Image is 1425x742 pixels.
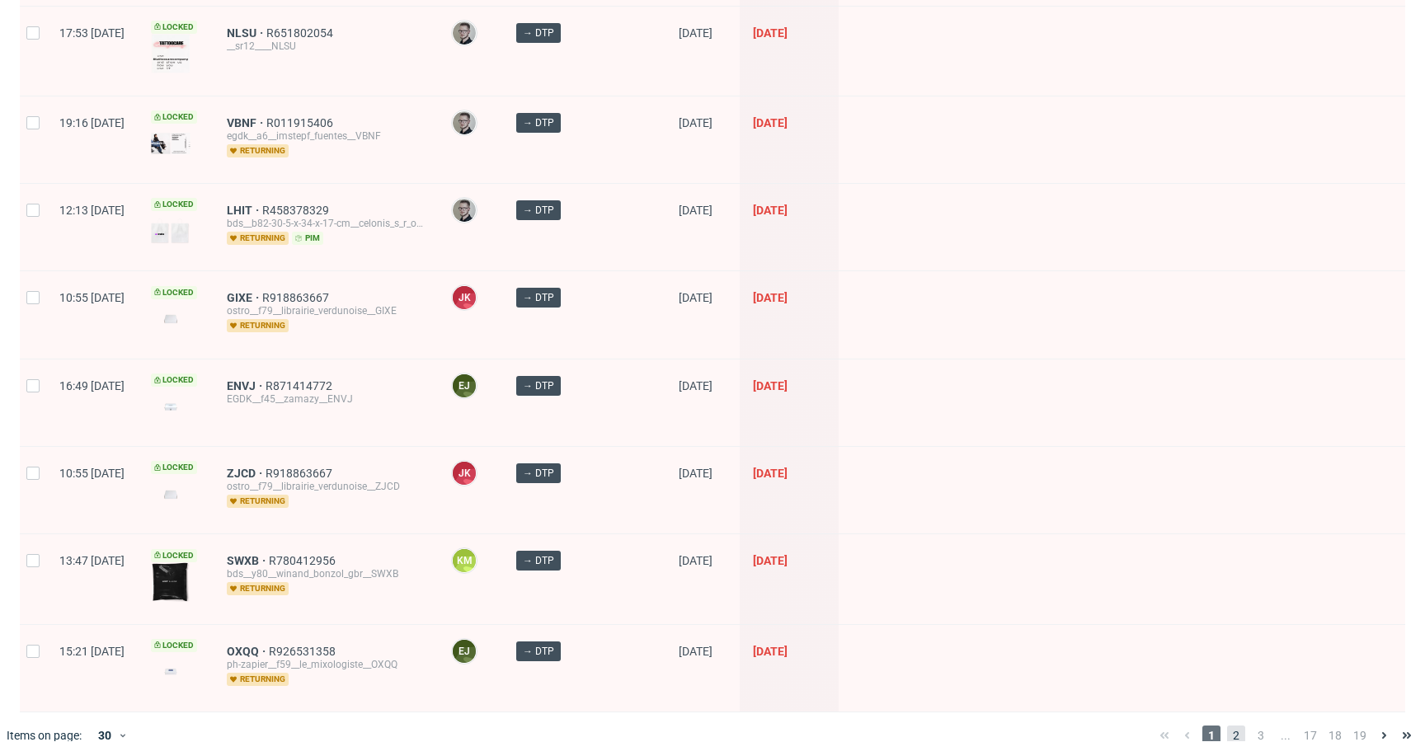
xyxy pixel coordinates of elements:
[453,199,476,222] img: Krystian Gaza
[227,232,289,245] span: returning
[523,553,554,568] span: → DTP
[453,462,476,485] figcaption: JK
[151,396,190,418] img: version_two_editor_design
[453,21,476,45] img: Krystian Gaza
[59,379,125,392] span: 16:49 [DATE]
[262,204,332,217] a: R458378329
[266,379,336,392] a: R871414772
[151,286,197,299] span: Locked
[151,218,190,243] img: version_two_editor_design
[679,554,712,567] span: [DATE]
[679,116,712,129] span: [DATE]
[523,203,554,218] span: → DTP
[151,639,197,652] span: Locked
[679,291,712,304] span: [DATE]
[59,645,125,658] span: 15:21 [DATE]
[151,483,190,505] img: version_two_editor_design
[59,291,125,304] span: 10:55 [DATE]
[227,582,289,595] span: returning
[753,467,788,480] span: [DATE]
[151,549,197,562] span: Locked
[227,392,425,406] div: EGDK__f45__zamazy__ENVJ
[266,467,336,480] a: R918863667
[227,658,425,671] div: ph-zapier__f59__le_mixologiste__OXQQ
[679,26,712,40] span: [DATE]
[227,26,266,40] a: NLSU
[151,34,190,73] img: version_two_editor_design
[266,116,336,129] a: R011915406
[227,554,269,567] a: SWXB
[523,290,554,305] span: → DTP
[453,549,476,572] figcaption: KM
[151,461,197,474] span: Locked
[227,217,425,230] div: bds__b82-30-5-x-34-x-17-cm__celonis_s_r_o__LHIT
[266,26,336,40] a: R651802054
[227,645,269,658] a: OXQQ
[523,644,554,659] span: → DTP
[269,554,339,567] a: R780412956
[453,374,476,397] figcaption: EJ
[753,645,788,658] span: [DATE]
[151,133,190,155] img: version_two_editor_design
[753,379,788,392] span: [DATE]
[679,379,712,392] span: [DATE]
[227,379,266,392] a: ENVJ
[679,467,712,480] span: [DATE]
[59,554,125,567] span: 13:47 [DATE]
[59,204,125,217] span: 12:13 [DATE]
[59,467,125,480] span: 10:55 [DATE]
[151,308,190,330] img: version_two_editor_design
[523,466,554,481] span: → DTP
[151,110,197,124] span: Locked
[753,204,788,217] span: [DATE]
[227,467,266,480] a: ZJCD
[227,129,425,143] div: egdk__a6__imstepf_fuentes__VBNF
[262,291,332,304] a: R918863667
[227,480,425,493] div: ostro__f79__librairie_verdunoise__ZJCD
[753,116,788,129] span: [DATE]
[227,116,266,129] a: VBNF
[753,291,788,304] span: [DATE]
[269,645,339,658] a: R926531358
[227,495,289,508] span: returning
[453,286,476,309] figcaption: JK
[523,26,554,40] span: → DTP
[292,232,323,245] span: pim
[227,304,425,317] div: ostro__f79__librairie_verdunoise__GIXE
[227,144,289,157] span: returning
[453,640,476,663] figcaption: EJ
[59,26,125,40] span: 17:53 [DATE]
[679,645,712,658] span: [DATE]
[523,378,554,393] span: → DTP
[227,567,425,580] div: bds__y80__winand_bonzol_gbr__SWXB
[679,204,712,217] span: [DATE]
[151,21,197,34] span: Locked
[227,204,262,217] a: LHIT
[227,291,262,304] a: GIXE
[151,562,190,602] img: version_two_editor_design
[227,319,289,332] span: returning
[753,26,788,40] span: [DATE]
[227,40,425,53] div: __sr12____NLSU
[227,673,289,686] span: returning
[523,115,554,130] span: → DTP
[151,660,190,683] img: version_two_editor_design
[151,373,197,387] span: Locked
[151,198,197,211] span: Locked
